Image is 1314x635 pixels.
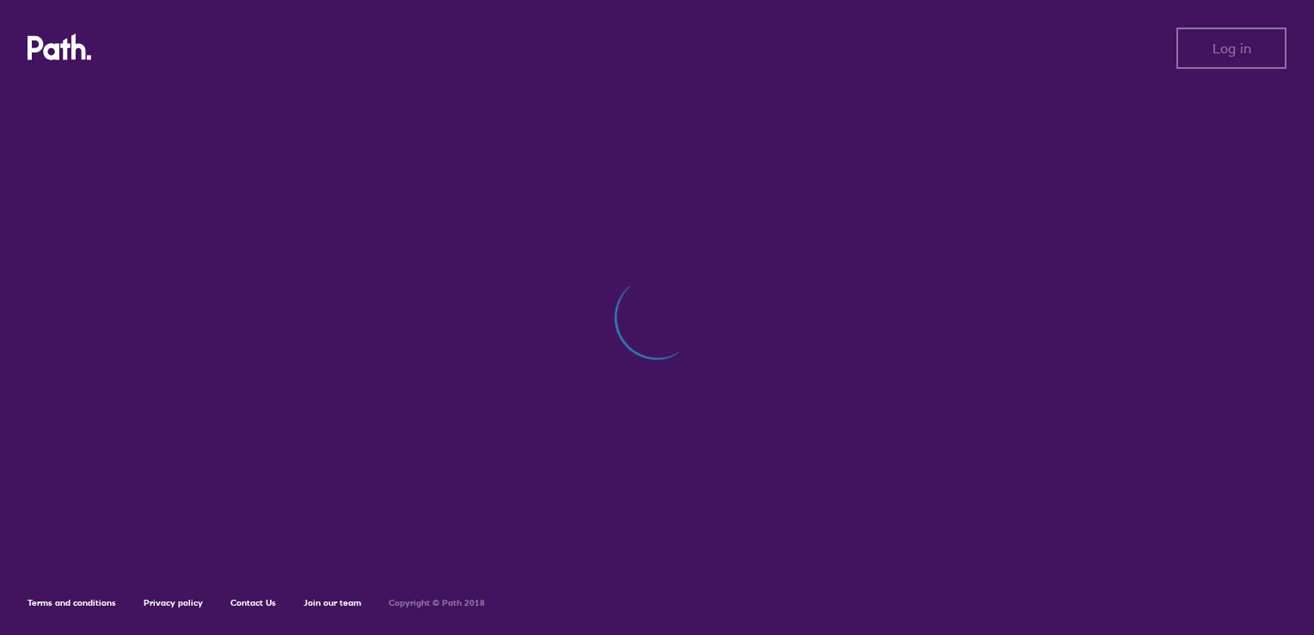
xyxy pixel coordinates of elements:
a: Privacy policy [144,597,203,608]
a: Terms and conditions [28,597,116,608]
a: Join our team [304,597,361,608]
span: Log in [1213,40,1251,56]
a: Contact Us [230,597,276,608]
button: Log in [1176,28,1286,69]
h6: Copyright © Path 2018 [389,598,485,608]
